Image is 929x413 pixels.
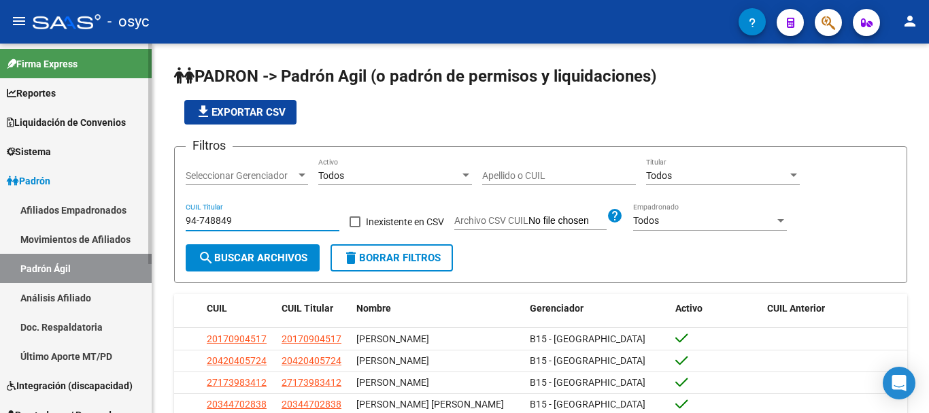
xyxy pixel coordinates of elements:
mat-icon: file_download [195,103,212,120]
datatable-header-cell: Activo [670,294,762,323]
span: Integración (discapacidad) [7,378,133,393]
span: Activo [675,303,703,314]
span: Todos [318,170,344,181]
span: - osyc [107,7,150,37]
span: Gerenciador [530,303,584,314]
datatable-header-cell: Nombre [351,294,524,323]
span: B15 - [GEOGRAPHIC_DATA] [530,355,645,366]
span: B15 - [GEOGRAPHIC_DATA] [530,377,645,388]
span: Sistema [7,144,51,159]
input: Archivo CSV CUIL [528,215,607,227]
div: Open Intercom Messenger [883,367,915,399]
span: Todos [633,215,659,226]
span: Inexistente en CSV [366,214,444,230]
span: CUIL [207,303,227,314]
span: 20420405724 [207,355,267,366]
span: Borrar Filtros [343,252,441,264]
span: Seleccionar Gerenciador [186,170,296,182]
span: [PERSON_NAME] [PERSON_NAME] [356,399,504,410]
span: [PERSON_NAME] [356,377,429,388]
span: PADRON -> Padrón Agil (o padrón de permisos y liquidaciones) [174,67,656,86]
datatable-header-cell: CUIL Anterior [762,294,908,323]
span: Firma Express [7,56,78,71]
span: 20420405724 [282,355,341,366]
button: Exportar CSV [184,100,297,125]
span: 27173983412 [207,377,267,388]
span: CUIL Anterior [767,303,825,314]
button: Buscar Archivos [186,244,320,271]
mat-icon: menu [11,13,27,29]
span: 20170904517 [207,333,267,344]
mat-icon: person [902,13,918,29]
span: Padrón [7,174,50,188]
mat-icon: help [607,208,623,224]
mat-icon: search [198,250,214,266]
mat-icon: delete [343,250,359,266]
span: Archivo CSV CUIL [454,215,528,226]
span: Exportar CSV [195,106,286,118]
button: Borrar Filtros [331,244,453,271]
span: 20170904517 [282,333,341,344]
span: Reportes [7,86,56,101]
span: 20344702838 [207,399,267,410]
span: Todos [646,170,672,181]
span: 27173983412 [282,377,341,388]
datatable-header-cell: CUIL [201,294,276,323]
span: [PERSON_NAME] [356,355,429,366]
h3: Filtros [186,136,233,155]
datatable-header-cell: Gerenciador [524,294,671,323]
span: Nombre [356,303,391,314]
span: CUIL Titular [282,303,333,314]
span: [PERSON_NAME] [356,333,429,344]
datatable-header-cell: CUIL Titular [276,294,351,323]
span: B15 - [GEOGRAPHIC_DATA] [530,399,645,410]
span: Liquidación de Convenios [7,115,126,130]
span: Buscar Archivos [198,252,307,264]
span: 20344702838 [282,399,341,410]
span: B15 - [GEOGRAPHIC_DATA] [530,333,645,344]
